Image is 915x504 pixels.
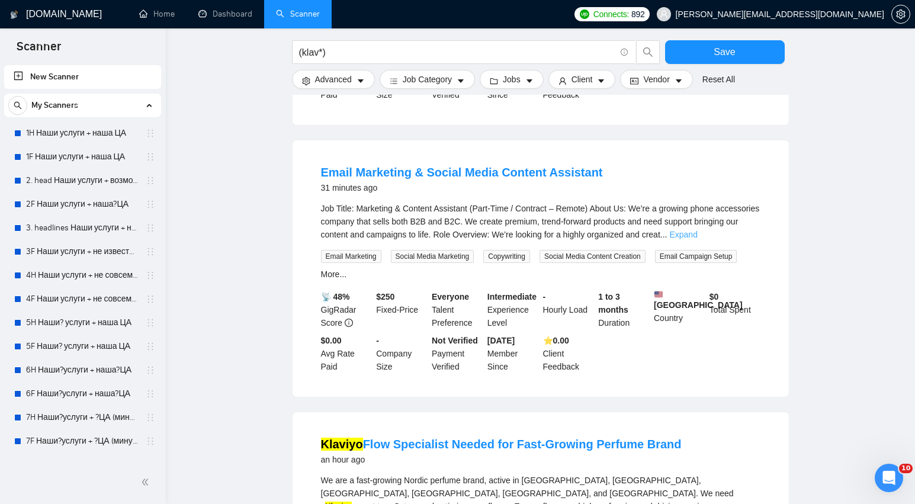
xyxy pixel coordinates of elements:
[146,318,155,328] span: holder
[376,336,379,345] b: -
[675,76,683,85] span: caret-down
[875,464,903,492] iframe: Intercom live chat
[321,336,342,345] b: $0.00
[299,45,615,60] input: Search Freelance Jobs...
[714,44,735,59] span: Save
[651,290,707,329] div: Country
[146,413,155,422] span: holder
[597,76,605,85] span: caret-down
[26,311,139,335] a: 5H Наши? услуги + наша ЦА
[892,9,910,19] span: setting
[26,240,139,264] a: 3F Наши услуги + не известна ЦА (минус наша ЦА)
[146,152,155,162] span: holder
[321,202,760,241] div: Job Title: Marketing & Content Assistant (Part-Time / Contract – Remote) About Us: We’re a growin...
[357,76,365,85] span: caret-down
[31,94,78,117] span: My Scanners
[643,73,669,86] span: Vendor
[276,9,320,19] a: searchScanner
[146,436,155,446] span: holder
[374,290,429,329] div: Fixed-Price
[485,334,541,373] div: Member Since
[669,230,697,239] a: Expand
[321,181,603,195] div: 31 minutes ago
[292,70,375,89] button: settingAdvancedcaret-down
[485,290,541,329] div: Experience Level
[26,121,139,145] a: 1H Наши услуги + наша ЦА
[146,176,155,185] span: holder
[321,452,682,467] div: an hour ago
[26,335,139,358] a: 5F Наши? услуги + наша ЦА
[4,65,161,89] li: New Scanner
[391,250,474,263] span: Social Media Marketing
[429,290,485,329] div: Talent Preference
[9,101,27,110] span: search
[26,192,139,216] a: 2F Наши услуги + наша?ЦА
[702,73,735,86] a: Reset All
[655,250,737,263] span: Email Campaign Setup
[620,70,692,89] button: idcardVendorcaret-down
[321,250,381,263] span: Email Marketing
[654,290,743,310] b: [GEOGRAPHIC_DATA]
[480,70,544,89] button: folderJobscaret-down
[403,73,452,86] span: Job Category
[26,429,139,453] a: 7F Наши?услуги + ?ЦА (минус наша ЦА)
[26,169,139,192] a: 2. head Наши услуги + возможно наша ЦА
[319,290,374,329] div: GigRadar Score
[146,129,155,138] span: holder
[141,476,153,488] span: double-left
[26,382,139,406] a: 6F Наши?услуги + наша?ЦА
[525,76,534,85] span: caret-down
[146,342,155,351] span: holder
[558,76,567,85] span: user
[315,73,352,86] span: Advanced
[321,292,350,301] b: 📡 48%
[707,290,763,329] div: Total Spent
[637,47,659,57] span: search
[146,460,155,470] span: holder
[198,9,252,19] a: dashboardDashboard
[899,464,913,473] span: 10
[487,292,537,301] b: Intermediate
[543,336,569,345] b: ⭐️ 0.00
[321,269,347,279] a: More...
[660,230,667,239] span: ...
[572,73,593,86] span: Client
[26,287,139,311] a: 4F Наши услуги + не совсем наша ЦА (минус наша ЦА)
[321,166,603,179] a: Email Marketing & Social Media Content Assistant
[457,76,465,85] span: caret-down
[429,334,485,373] div: Payment Verified
[26,264,139,287] a: 4H Наши услуги + не совсем наша ЦА (минус наша ЦА)
[390,76,398,85] span: bars
[543,292,546,301] b: -
[376,292,394,301] b: $ 250
[8,96,27,115] button: search
[596,290,651,329] div: Duration
[14,65,152,89] a: New Scanner
[380,70,475,89] button: barsJob Categorycaret-down
[631,8,644,21] span: 892
[321,438,363,451] mark: Klaviyo
[541,290,596,329] div: Hourly Load
[891,9,910,19] a: setting
[26,406,139,429] a: 7H Наши?услуги + ?ЦА (минус наша ЦА)
[580,9,589,19] img: upwork-logo.png
[321,438,682,451] a: KlaviyoFlow Specialist Needed for Fast-Growing Perfume Brand
[432,292,469,301] b: Everyone
[490,76,498,85] span: folder
[146,389,155,399] span: holder
[709,292,719,301] b: $ 0
[621,49,628,56] span: info-circle
[483,250,530,263] span: Copywriting
[654,290,663,298] img: 🇺🇸
[302,76,310,85] span: setting
[548,70,616,89] button: userClientcaret-down
[636,40,660,64] button: search
[139,9,175,19] a: homeHome
[503,73,521,86] span: Jobs
[487,336,515,345] b: [DATE]
[146,200,155,209] span: holder
[7,38,70,63] span: Scanner
[146,365,155,375] span: holder
[146,294,155,304] span: holder
[891,5,910,24] button: setting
